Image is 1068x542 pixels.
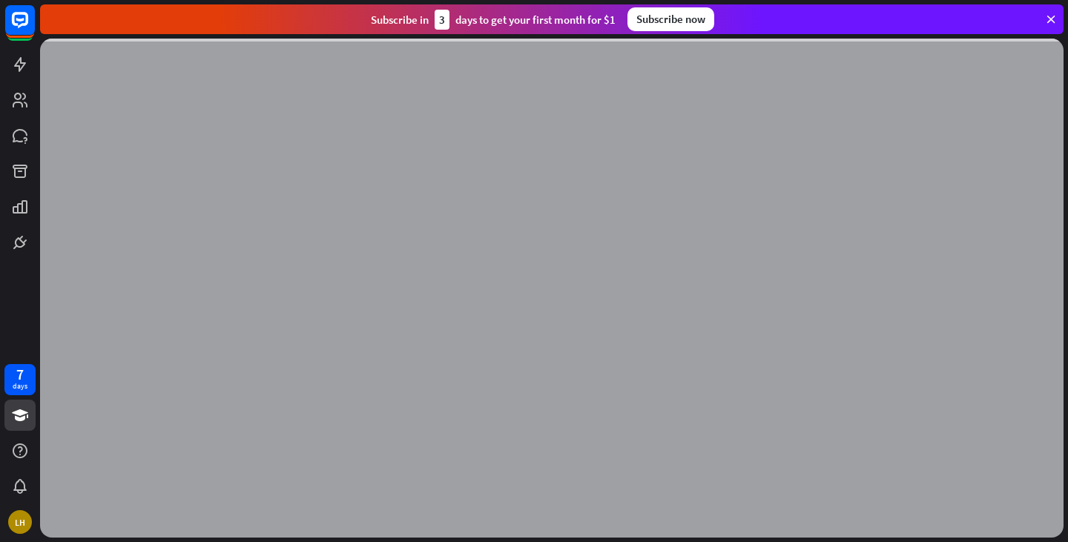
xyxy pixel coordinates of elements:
div: days [13,381,27,391]
div: Subscribe now [627,7,714,31]
div: 3 [435,10,449,30]
a: 7 days [4,364,36,395]
div: Subscribe in days to get your first month for $1 [371,10,616,30]
div: 7 [16,368,24,381]
div: LH [8,510,32,534]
